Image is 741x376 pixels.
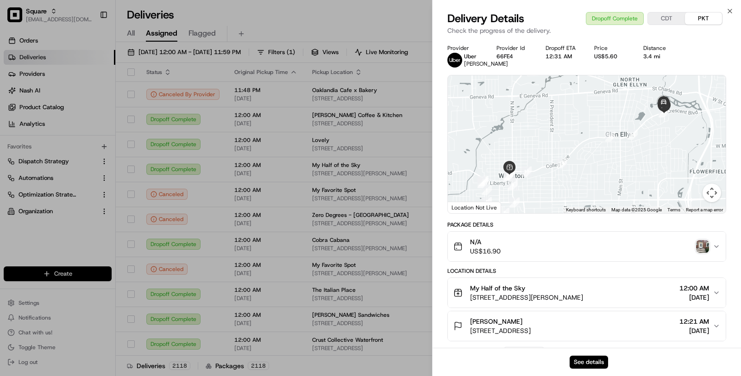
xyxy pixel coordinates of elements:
[686,207,723,212] a: Report a map error
[648,12,685,25] button: CDT
[9,134,24,149] img: Brigitte Vinadas
[447,11,524,26] span: Delivery Details
[605,131,615,142] div: 15
[42,97,127,105] div: We're available if you need us!
[24,59,153,69] input: Clear
[570,356,608,369] button: See details
[503,171,514,181] div: 12
[82,143,101,150] span: [DATE]
[447,53,462,68] img: uber-new-logo.jpeg
[82,168,101,175] span: [DATE]
[157,91,169,102] button: Start new chat
[75,203,152,219] a: 💻API Documentation
[679,293,709,302] span: [DATE]
[447,267,726,275] div: Location Details
[594,44,628,52] div: Price
[19,143,26,151] img: 1736555255976-a54dd68f-1ca7-489b-9aae-adbdc363a1c4
[611,207,662,212] span: Map data ©2025 Google
[470,326,531,335] span: [STREET_ADDRESS]
[448,232,726,261] button: N/AUS$16.90photo_proof_of_delivery image
[447,221,726,228] div: Package Details
[6,203,75,219] a: 📗Knowledge Base
[144,118,169,129] button: See all
[447,26,726,35] p: Check the progress of the delivery.
[679,317,709,326] span: 12:21 AM
[499,208,509,218] div: 7
[503,347,545,358] button: Add Event
[65,228,112,236] a: Powered byPylon
[9,37,169,51] p: Welcome 👋
[509,197,520,208] div: 8
[88,206,149,216] span: API Documentation
[77,168,80,175] span: •
[19,88,36,105] img: 9188753566659_6852d8bf1fb38e338040_72.png
[478,176,489,186] div: 3
[566,207,606,213] button: Keyboard shortcuts
[628,129,638,140] div: 16
[448,311,726,341] button: [PERSON_NAME][STREET_ADDRESS]12:21 AM[DATE]
[643,53,678,60] div: 3.4 mi
[667,207,680,212] a: Terms
[679,326,709,335] span: [DATE]
[470,293,583,302] span: [STREET_ADDRESS][PERSON_NAME]
[594,53,628,60] div: US$5.60
[508,180,518,190] div: 9
[29,168,75,175] span: [PERSON_NAME]
[450,201,481,213] img: Google
[78,207,86,215] div: 💻
[703,184,721,202] button: Map camera controls
[464,53,477,60] span: Uber
[546,53,580,60] div: 12:31 AM
[9,120,59,127] div: Past conversations
[477,178,488,188] div: 4
[448,202,501,213] div: Location Not Live
[477,176,488,186] div: 2
[470,317,522,326] span: [PERSON_NAME]
[9,9,28,27] img: Nash
[448,278,726,308] button: My Half of the Sky[STREET_ADDRESS][PERSON_NAME]12:00 AM[DATE]
[9,207,17,215] div: 📗
[679,284,709,293] span: 12:00 AM
[496,44,531,52] div: Provider Id
[464,60,508,68] span: [PERSON_NAME]
[29,143,75,150] span: [PERSON_NAME]
[447,44,482,52] div: Provider
[496,53,513,60] button: 66FE4
[42,88,152,97] div: Start new chat
[685,12,722,25] button: PKT
[546,44,580,52] div: Dropoff ETA
[470,247,501,256] span: US$16.90
[92,229,112,236] span: Pylon
[482,197,492,207] div: 5
[482,185,492,195] div: 1
[9,159,24,174] img: Masood Aslam
[9,88,26,105] img: 1736555255976-a54dd68f-1ca7-489b-9aae-adbdc363a1c4
[19,206,71,216] span: Knowledge Base
[470,237,501,247] span: N/A
[643,44,678,52] div: Distance
[521,166,532,177] div: 13
[557,158,567,168] div: 14
[696,240,709,253] img: photo_proof_of_delivery image
[470,284,525,293] span: My Half of the Sky
[450,201,481,213] a: Open this area in Google Maps (opens a new window)
[77,143,80,150] span: •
